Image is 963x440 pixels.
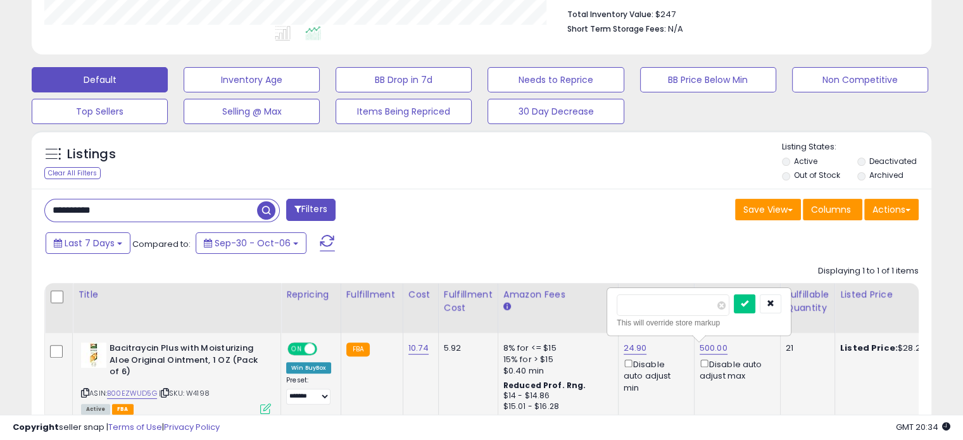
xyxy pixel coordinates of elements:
small: Amazon Fees. [503,301,511,313]
button: Actions [864,199,919,220]
button: Items Being Repriced [336,99,472,124]
div: Amazon Fees [503,288,613,301]
button: Default [32,67,168,92]
div: Title [78,288,275,301]
div: Disable auto adjust min [624,357,684,394]
div: $14 - $14.86 [503,391,608,401]
button: BB Drop in 7d [336,67,472,92]
button: Filters [286,199,336,221]
a: Terms of Use [108,421,162,433]
button: Sep-30 - Oct-06 [196,232,306,254]
label: Out of Stock [794,170,840,180]
div: 15% for > $15 [503,354,608,365]
div: ASIN: [81,343,271,413]
label: Active [794,156,817,167]
button: 30 Day Decrease [488,99,624,124]
div: $0.40 min [503,365,608,377]
img: 31NL1aPK4NL._SL40_.jpg [81,343,106,368]
h5: Listings [67,146,116,163]
b: Reduced Prof. Rng. [503,380,586,391]
span: Last 7 Days [65,237,115,249]
span: OFF [315,344,336,355]
div: Win BuyBox [286,362,331,374]
a: Privacy Policy [164,421,220,433]
div: Listed Price [840,288,950,301]
span: FBA [112,404,134,415]
span: N/A [668,23,683,35]
label: Archived [869,170,903,180]
b: Short Term Storage Fees: [567,23,666,34]
b: Total Inventory Value: [567,9,653,20]
span: ON [289,344,305,355]
span: Sep-30 - Oct-06 [215,237,291,249]
div: 8% for <= $15 [503,343,608,354]
a: 500.00 [700,342,727,355]
div: $28.22 [840,343,945,354]
button: Needs to Reprice [488,67,624,92]
div: $15.01 - $16.28 [503,401,608,412]
button: BB Price Below Min [640,67,776,92]
a: B00EZWUD5G [107,388,157,399]
button: Selling @ Max [184,99,320,124]
button: Top Sellers [32,99,168,124]
div: seller snap | | [13,422,220,434]
div: Fulfillment Cost [444,288,493,315]
a: 24.90 [624,342,647,355]
div: This will override store markup [617,317,781,329]
button: Inventory Age [184,67,320,92]
div: Fulfillable Quantity [786,288,829,315]
div: 21 [786,343,825,354]
div: Displaying 1 to 1 of 1 items [818,265,919,277]
small: FBA [346,343,370,356]
p: Listing States: [782,141,931,153]
div: 5.92 [444,343,488,354]
div: Cost [408,288,433,301]
button: Non Competitive [792,67,928,92]
span: 2025-10-14 20:34 GMT [896,421,950,433]
div: Disable auto adjust max [700,357,771,382]
div: Preset: [286,376,331,405]
div: Clear All Filters [44,167,101,179]
b: Listed Price: [840,342,898,354]
span: Compared to: [132,238,191,250]
div: Fulfillment [346,288,398,301]
button: Columns [803,199,862,220]
button: Last 7 Days [46,232,130,254]
label: Deactivated [869,156,916,167]
div: Repricing [286,288,336,301]
b: Bacitraycin Plus with Moisturizing Aloe Original Ointment, 1 OZ (Pack of 6) [110,343,263,381]
button: Save View [735,199,801,220]
strong: Copyright [13,421,59,433]
span: Columns [811,203,851,216]
li: $247 [567,6,909,21]
span: | SKU: W4198 [159,388,210,398]
span: All listings currently available for purchase on Amazon [81,404,110,415]
a: 10.74 [408,342,429,355]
